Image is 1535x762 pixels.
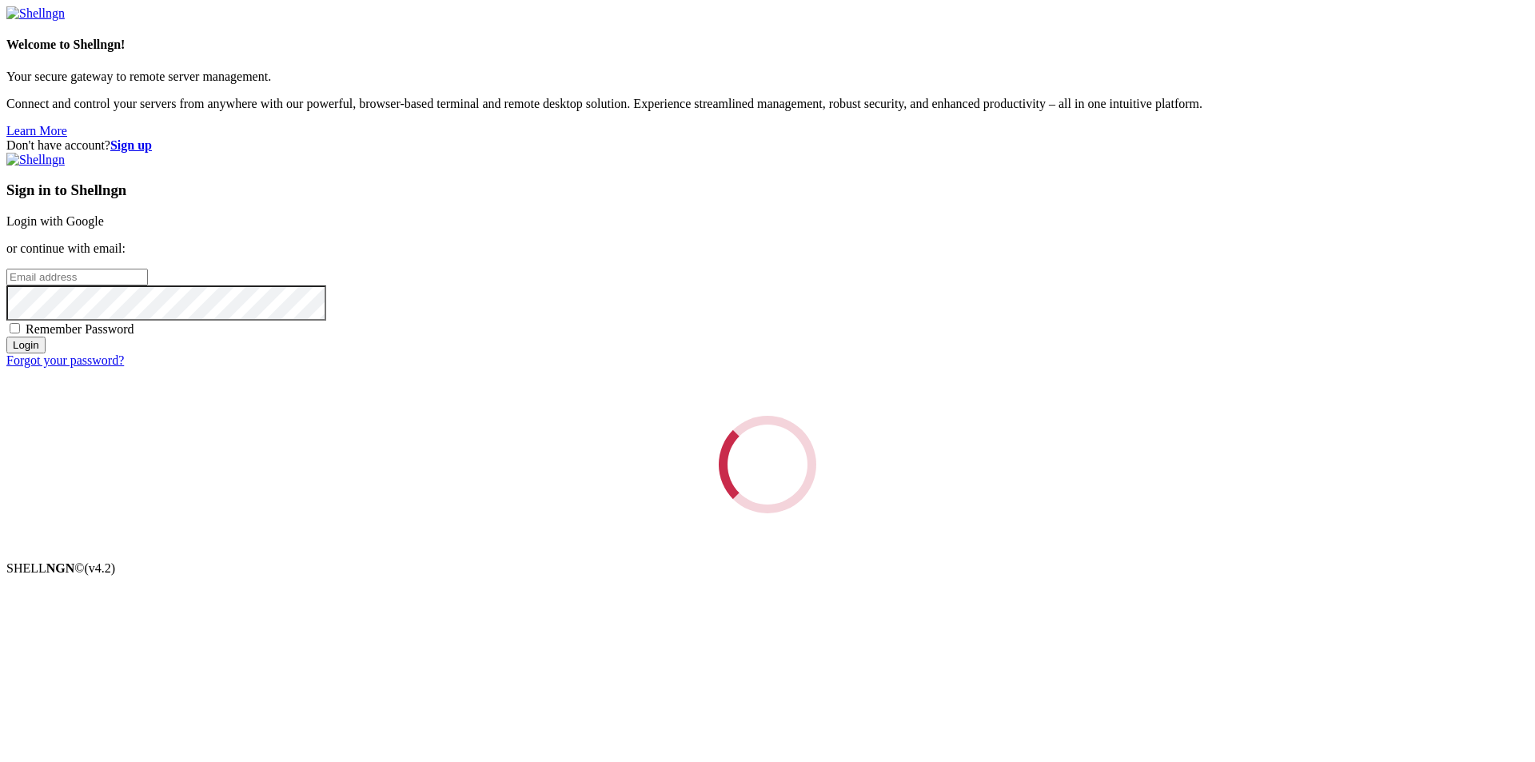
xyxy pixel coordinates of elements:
[46,561,75,575] b: NGN
[6,153,65,167] img: Shellngn
[6,138,1529,153] div: Don't have account?
[6,241,1529,256] p: or continue with email:
[85,561,116,575] span: 4.2.0
[10,323,20,333] input: Remember Password
[6,561,115,575] span: SHELL ©
[26,322,134,336] span: Remember Password
[110,138,152,152] a: Sign up
[6,182,1529,199] h3: Sign in to Shellngn
[6,269,148,285] input: Email address
[6,353,124,367] a: Forgot your password?
[6,38,1529,52] h4: Welcome to Shellngn!
[6,337,46,353] input: Login
[6,214,104,228] a: Login with Google
[6,70,1529,84] p: Your secure gateway to remote server management.
[6,97,1529,111] p: Connect and control your servers from anywhere with our powerful, browser-based terminal and remo...
[6,6,65,21] img: Shellngn
[702,399,833,530] div: Loading...
[6,124,67,138] a: Learn More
